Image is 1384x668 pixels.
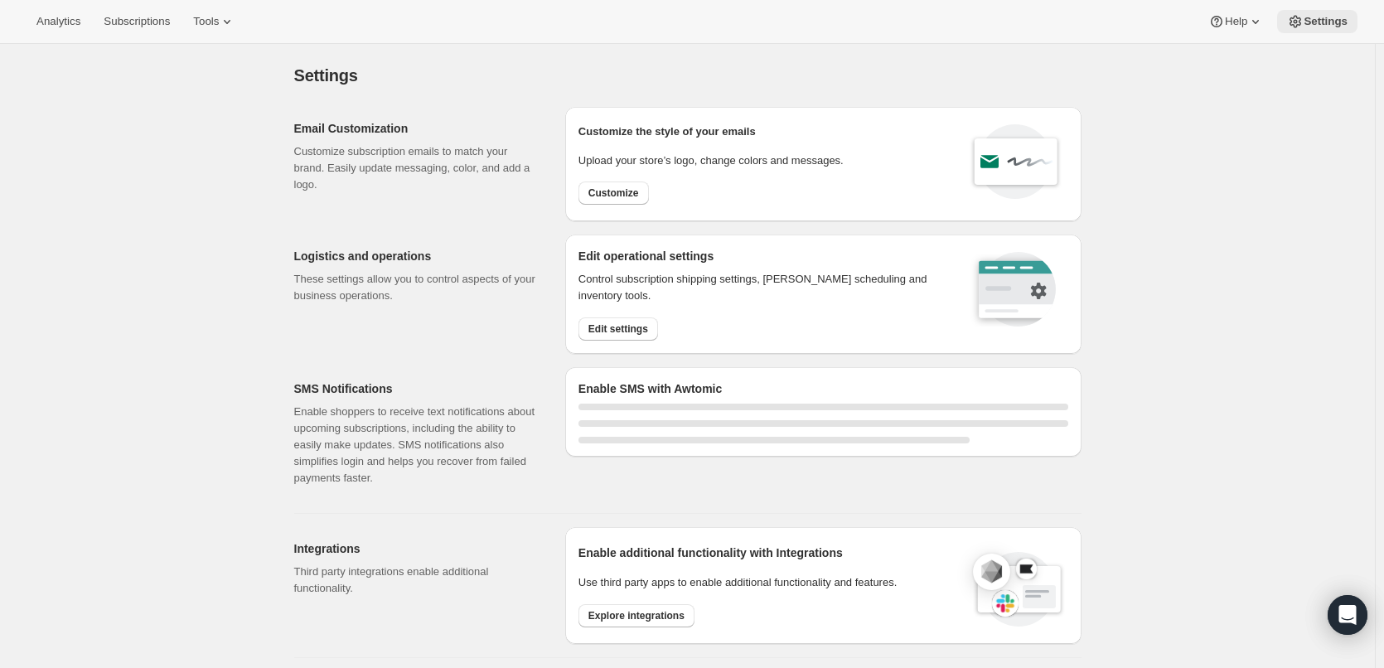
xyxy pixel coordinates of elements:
span: Settings [1304,15,1348,28]
span: Customize [588,186,639,200]
button: Settings [1277,10,1357,33]
button: Help [1198,10,1274,33]
p: Control subscription shipping settings, [PERSON_NAME] scheduling and inventory tools. [578,271,949,304]
button: Customize [578,182,649,205]
span: Edit settings [588,322,648,336]
button: Tools [183,10,245,33]
h2: Logistics and operations [294,248,539,264]
span: Analytics [36,15,80,28]
p: Customize the style of your emails [578,123,756,140]
h2: Enable SMS with Awtomic [578,380,1068,397]
p: These settings allow you to control aspects of your business operations. [294,271,539,304]
button: Explore integrations [578,604,694,627]
p: Use third party apps to enable additional functionality and features. [578,574,956,591]
p: Customize subscription emails to match your brand. Easily update messaging, color, and add a logo. [294,143,539,193]
span: Tools [193,15,219,28]
div: Open Intercom Messenger [1328,595,1367,635]
h2: Edit operational settings [578,248,949,264]
p: Enable shoppers to receive text notifications about upcoming subscriptions, including the ability... [294,404,539,486]
p: Third party integrations enable additional functionality. [294,564,539,597]
span: Explore integrations [588,609,685,622]
button: Analytics [27,10,90,33]
h2: Enable additional functionality with Integrations [578,545,956,561]
p: Upload your store’s logo, change colors and messages. [578,152,844,169]
button: Edit settings [578,317,658,341]
span: Settings [294,66,358,85]
span: Help [1225,15,1247,28]
span: Subscriptions [104,15,170,28]
h2: Integrations [294,540,539,557]
h2: Email Customization [294,120,539,137]
button: Subscriptions [94,10,180,33]
h2: SMS Notifications [294,380,539,397]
